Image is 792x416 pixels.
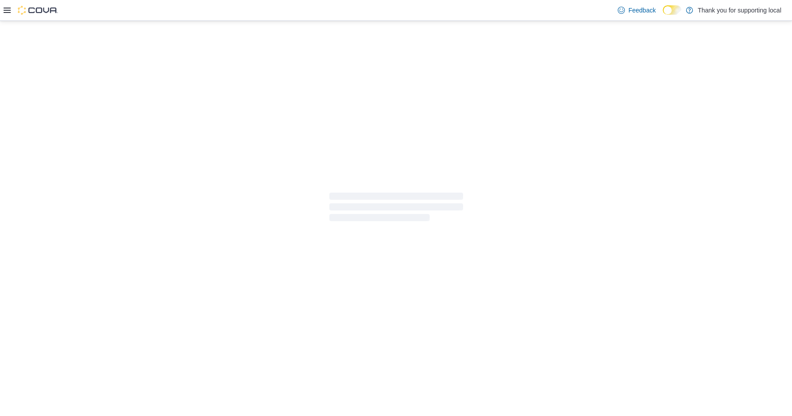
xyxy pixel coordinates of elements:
span: Loading [329,194,463,223]
input: Dark Mode [663,5,681,15]
span: Feedback [628,6,656,15]
img: Cova [18,6,58,15]
a: Feedback [614,1,659,19]
p: Thank you for supporting local [698,5,781,16]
